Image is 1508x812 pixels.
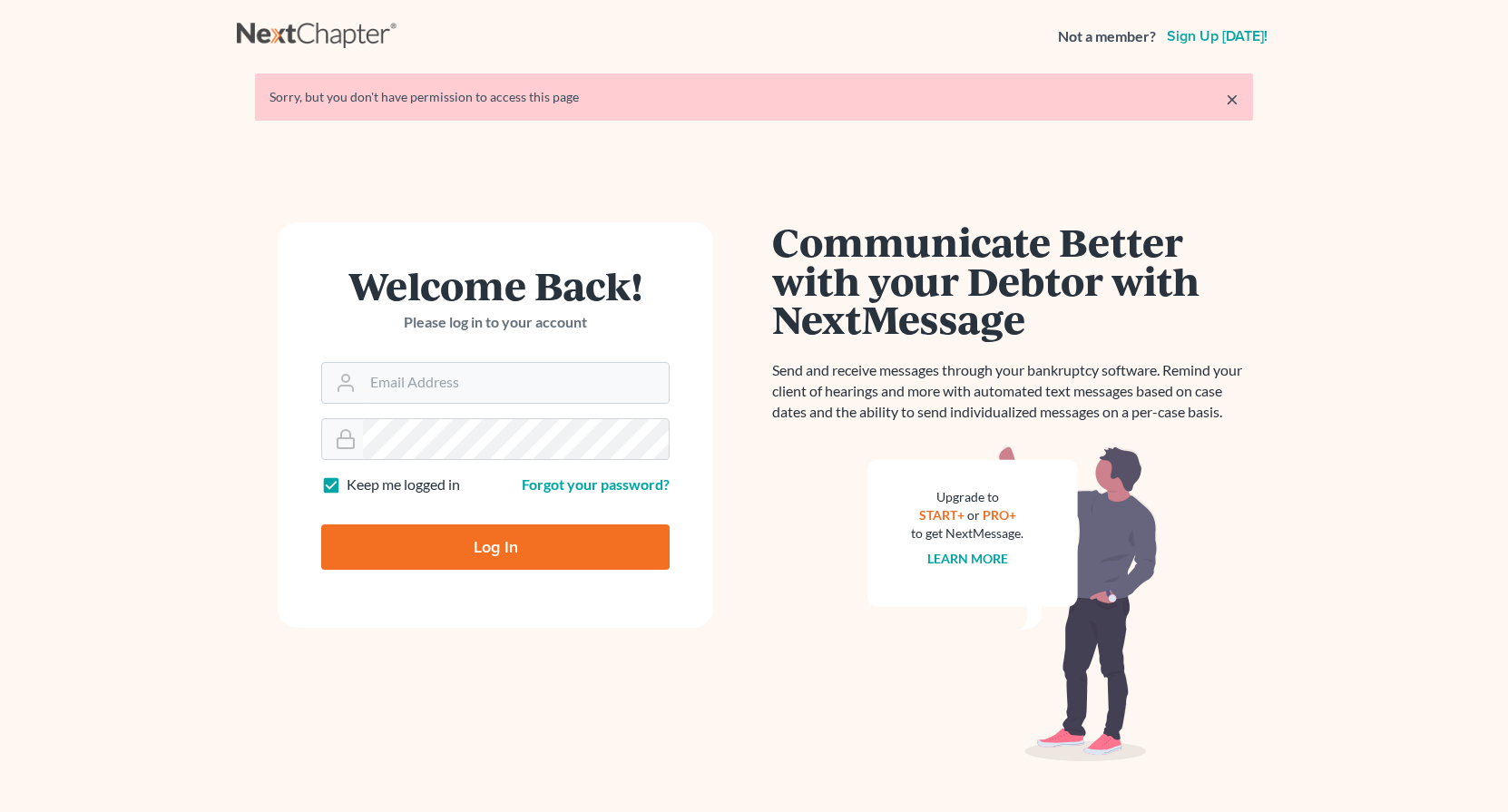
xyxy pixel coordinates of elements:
a: × [1226,88,1239,110]
a: Learn more [927,551,1008,566]
label: Keep me logged in [347,474,460,495]
input: Email Address [363,363,669,403]
img: nextmessage_bg-59042aed3d76b12b5cd301f8e5b87938c9018125f34e5fa2b7a6b67550977c72.svg [867,445,1158,762]
a: PRO+ [983,507,1016,523]
div: Upgrade to [911,488,1023,506]
strong: Not a member? [1058,26,1156,47]
span: or [967,507,980,523]
h1: Welcome Back! [321,266,670,305]
div: to get NextMessage. [911,524,1023,543]
a: START+ [919,507,965,523]
div: Sorry, but you don't have permission to access this page [269,88,1239,106]
p: Please log in to your account [321,312,670,333]
a: Sign up [DATE]! [1163,29,1271,44]
a: Forgot your password? [522,475,670,493]
h1: Communicate Better with your Debtor with NextMessage [772,222,1253,338]
input: Log In [321,524,670,570]
p: Send and receive messages through your bankruptcy software. Remind your client of hearings and mo... [772,360,1253,423]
